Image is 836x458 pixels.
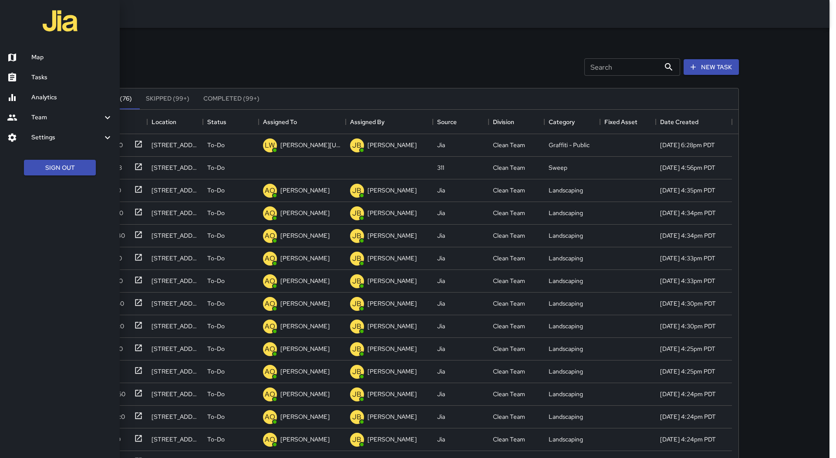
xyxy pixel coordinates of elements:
[31,113,102,122] h6: Team
[24,160,96,176] button: Sign Out
[31,133,102,142] h6: Settings
[31,93,113,102] h6: Analytics
[31,73,113,82] h6: Tasks
[31,53,113,62] h6: Map
[43,3,78,38] img: jia-logo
